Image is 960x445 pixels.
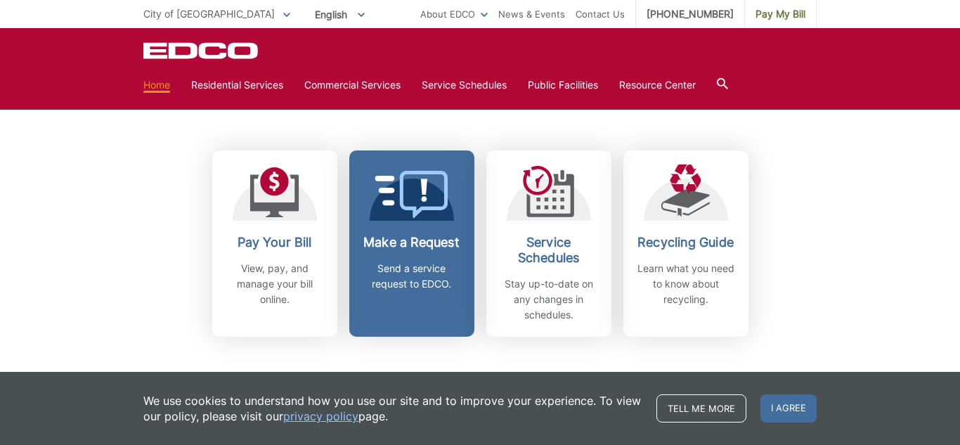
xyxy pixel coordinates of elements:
[497,276,601,323] p: Stay up-to-date on any changes in schedules.
[498,6,565,22] a: News & Events
[422,77,507,93] a: Service Schedules
[486,150,611,337] a: Service Schedules Stay up-to-date on any changes in schedules.
[656,394,746,423] a: Tell me more
[223,261,327,307] p: View, pay, and manage your bill online.
[755,6,805,22] span: Pay My Bill
[528,77,598,93] a: Public Facilities
[360,235,464,250] h2: Make a Request
[360,261,464,292] p: Send a service request to EDCO.
[623,150,748,337] a: Recycling Guide Learn what you need to know about recycling.
[143,77,170,93] a: Home
[143,42,260,59] a: EDCD logo. Return to the homepage.
[212,150,337,337] a: Pay Your Bill View, pay, and manage your bill online.
[143,393,642,424] p: We use cookies to understand how you use our site and to improve your experience. To view our pol...
[349,150,474,337] a: Make a Request Send a service request to EDCO.
[304,77,401,93] a: Commercial Services
[191,77,283,93] a: Residential Services
[576,6,625,22] a: Contact Us
[304,3,375,26] span: English
[634,261,738,307] p: Learn what you need to know about recycling.
[223,235,327,250] h2: Pay Your Bill
[283,408,358,424] a: privacy policy
[143,8,275,20] span: City of [GEOGRAPHIC_DATA]
[619,77,696,93] a: Resource Center
[497,235,601,266] h2: Service Schedules
[634,235,738,250] h2: Recycling Guide
[420,6,488,22] a: About EDCO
